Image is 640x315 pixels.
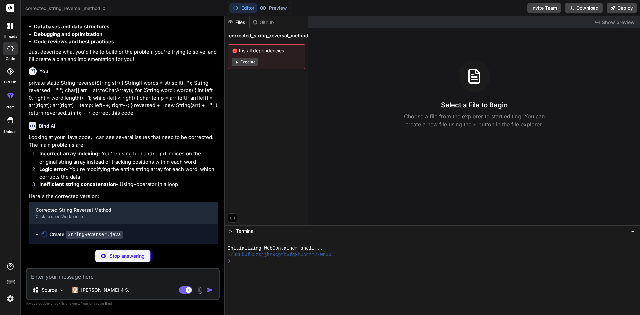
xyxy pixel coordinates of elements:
[42,287,57,293] p: Source
[29,134,218,149] p: Looking at your Java code, I can see several issues that need to be corrected. The main problems ...
[225,19,249,26] div: Files
[565,3,603,13] button: Download
[527,3,561,13] button: Invite Team
[29,202,207,224] button: Corrected String Reversal MethodClick to open Workbench
[6,56,15,62] label: code
[50,231,123,238] div: Create
[39,150,98,157] strong: Incorrect array indexing
[229,3,257,13] button: Editor
[25,5,106,12] span: corrected_string_reversal_method
[228,252,331,258] span: ~/u3uk0f35zsjjbn9cprh6fq9h0p4tm2-wnxx
[34,181,218,190] li: - Using operator in a loop
[232,47,301,54] span: Install dependencies
[3,34,17,39] label: threads
[5,293,16,304] img: settings
[29,79,218,117] p: private static String reverse(String str) { String[] words = str.split(" "); String reversed = " ...
[36,214,200,219] div: Click to open Workbench
[400,112,549,128] p: Choose a file from the explorer to start editing. You can create a new file using the + button in...
[66,231,123,239] code: StringReverser.java
[228,258,231,264] span: ❯
[250,19,277,26] div: Github
[26,300,220,307] p: Always double-check its answers. Your in Bind
[81,287,131,293] p: [PERSON_NAME] 4 S..
[34,166,218,181] li: - You're modifying the entire string array for each word, which corrupts the data
[152,151,167,157] code: right
[236,228,254,234] span: Terminal
[228,245,323,252] span: Initializing WebContainer shell...
[34,38,114,45] strong: Code reviews and best practices
[133,182,136,188] code: +
[34,16,80,22] strong: APIs and backends
[207,287,213,293] img: icon
[132,151,144,157] code: left
[39,123,55,129] h6: Bind AI
[59,287,65,293] img: Pick Models
[34,150,218,166] li: - You're using and indices on the original string array instead of tracking positions within each...
[4,79,16,85] label: GitHub
[39,181,116,187] strong: Inefficient string concatenation
[34,31,102,37] strong: Debugging and optimization
[607,3,637,13] button: Deploy
[6,104,15,110] label: prem
[39,68,48,75] h6: You
[602,19,635,26] span: Show preview
[89,301,101,305] span: privacy
[229,32,308,39] span: corrected_string_reversal_method
[29,48,218,63] p: Just describe what you'd like to build or the problem you're trying to solve, and I'll create a p...
[631,228,635,234] span: −
[441,100,508,110] h3: Select a File to Begin
[36,207,200,213] div: Corrected String Reversal Method
[29,193,218,200] p: Here's the corrected version:
[229,228,234,234] span: >_
[72,287,78,293] img: Claude 4 Sonnet
[34,23,109,30] strong: Databases and data structures
[257,3,290,13] button: Preview
[232,58,258,66] button: Execute
[196,286,204,294] img: attachment
[110,253,145,259] p: Stop answering
[39,166,66,172] strong: Logic error
[4,129,17,135] label: Upload
[630,226,636,236] button: −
